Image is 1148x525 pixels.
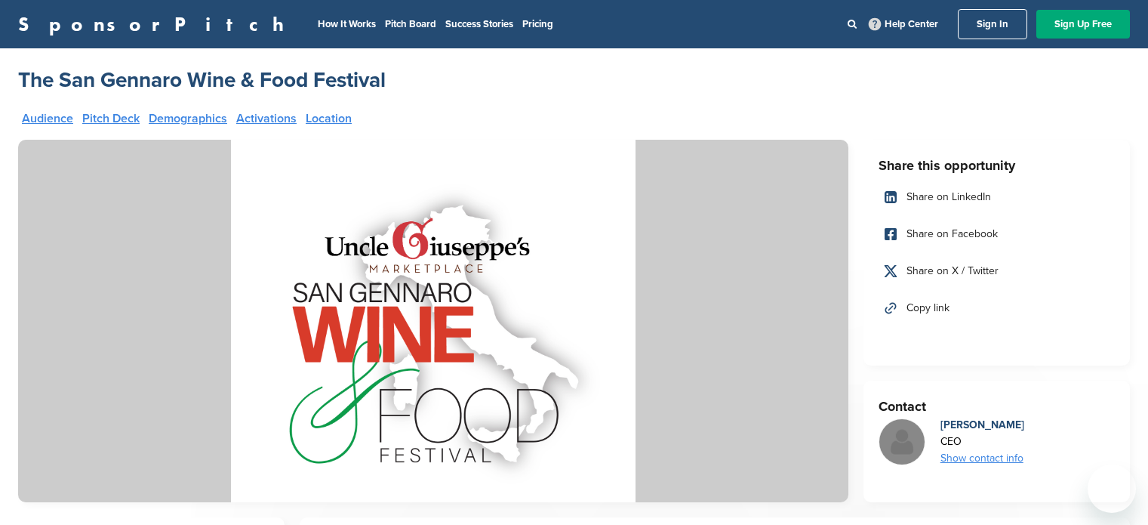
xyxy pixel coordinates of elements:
[940,450,1024,467] div: Show contact info
[879,419,925,465] img: Missing
[906,226,998,242] span: Share on Facebook
[318,18,376,30] a: How It Works
[879,181,1115,213] a: Share on LinkedIn
[940,417,1024,434] div: [PERSON_NAME]
[1088,465,1136,513] iframe: Button to launch messaging window
[18,66,386,94] a: The San Gennaro Wine & Food Festival
[906,189,991,205] span: Share on LinkedIn
[445,18,513,30] a: Success Stories
[522,18,553,30] a: Pricing
[18,140,848,502] img: Sponsorpitch &
[385,18,436,30] a: Pitch Board
[22,113,73,125] a: Audience
[1036,10,1130,39] a: Sign Up Free
[149,113,227,125] a: Demographics
[879,155,1115,176] h3: Share this opportunity
[866,15,941,33] a: Help Center
[940,434,1024,450] div: CEO
[879,292,1115,324] a: Copy link
[306,113,352,125] a: Location
[18,14,294,34] a: SponsorPitch
[906,300,949,317] span: Copy link
[879,218,1115,250] a: Share on Facebook
[906,263,999,279] span: Share on X / Twitter
[879,396,1115,417] h3: Contact
[236,113,297,125] a: Activations
[82,113,140,125] a: Pitch Deck
[958,9,1027,39] a: Sign In
[879,255,1115,287] a: Share on X / Twitter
